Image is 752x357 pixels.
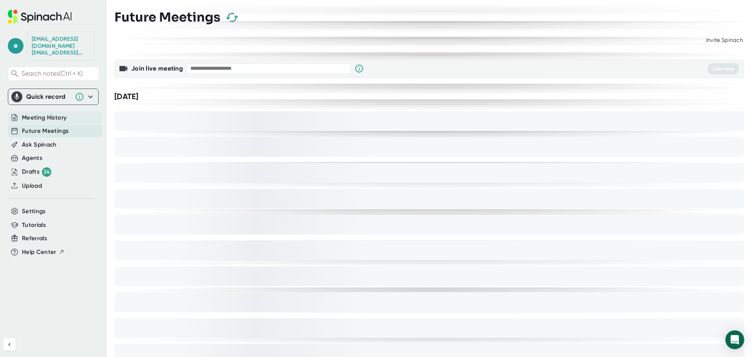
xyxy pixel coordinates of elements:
[32,36,90,56] div: edotson@starrez.com edotson@starrez.com
[42,167,51,177] div: 34
[712,65,734,72] span: Join now
[22,167,51,177] div: Drafts
[26,93,71,101] div: Quick record
[707,63,739,74] button: Join now
[22,113,67,122] button: Meeting History
[114,92,744,101] div: [DATE]
[725,330,744,349] div: Open Intercom Messenger
[131,65,183,72] b: Join live meeting
[22,140,57,149] button: Ask Spinach
[22,154,42,163] button: Agents
[22,248,65,257] button: Help Center
[22,167,51,177] button: Drafts 34
[705,33,744,48] div: Invite Spinach
[22,70,97,77] span: Search notes (Ctrl + K)
[22,207,46,216] button: Settings
[3,338,16,351] button: Collapse sidebar
[22,221,46,230] button: Tutorials
[11,89,95,105] div: Quick record
[114,10,221,25] h3: Future Meetings
[8,38,23,54] span: e
[22,127,69,136] button: Future Meetings
[22,248,56,257] span: Help Center
[22,181,42,190] button: Upload
[22,234,47,243] button: Referrals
